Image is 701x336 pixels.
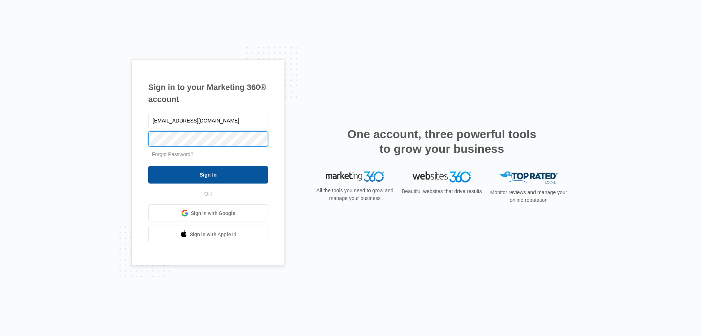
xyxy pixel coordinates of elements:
p: All the tools you need to grow and manage your business [314,187,396,202]
span: OR [199,190,217,198]
img: Websites 360 [413,171,471,182]
a: Forgot Password? [152,151,194,157]
img: Marketing 360 [326,171,384,182]
p: Monitor reviews and manage your online reputation [488,189,570,204]
span: Sign in with Google [191,209,235,217]
h1: Sign in to your Marketing 360® account [148,81,268,105]
input: Sign In [148,166,268,184]
img: Top Rated Local [499,171,558,184]
input: Email [148,113,268,128]
a: Sign in with Google [148,204,268,222]
h2: One account, three powerful tools to grow your business [345,127,539,156]
span: Sign in with Apple Id [190,231,237,238]
a: Sign in with Apple Id [148,226,268,243]
p: Beautiful websites that drive results [401,188,483,195]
